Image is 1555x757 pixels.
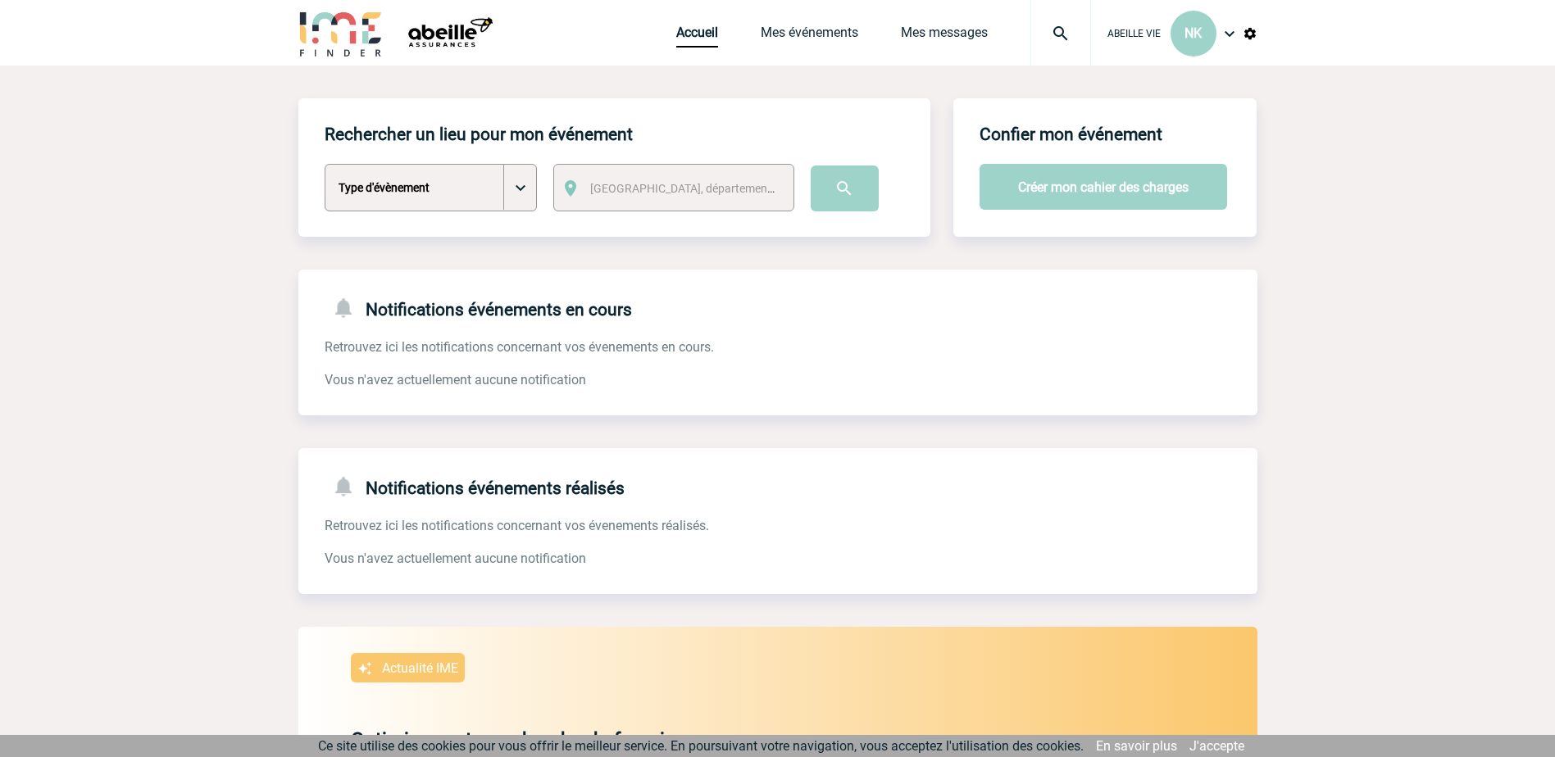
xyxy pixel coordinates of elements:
[382,660,458,676] p: Actualité IME
[325,125,633,144] h4: Rechercher un lieu pour mon événement
[298,10,384,57] img: IME-Finder
[318,738,1084,754] span: Ce site utilise des cookies pour vous offrir le meilleur service. En poursuivant votre navigation...
[325,474,625,498] h4: Notifications événements réalisés
[325,551,586,566] span: Vous n'avez actuellement aucune notification
[901,25,988,48] a: Mes messages
[811,165,879,211] input: Submit
[676,25,718,48] a: Accueil
[331,296,366,320] img: notifications-24-px-g.png
[325,372,586,388] span: Vous n'avez actuellement aucune notification
[325,339,714,355] span: Retrouvez ici les notifications concernant vos évenements en cours.
[1107,28,1161,39] span: ABEILLE VIE
[331,474,366,498] img: notifications-24-px-g.png
[325,296,632,320] h4: Notifications événements en cours
[761,25,858,48] a: Mes événements
[325,518,709,533] span: Retrouvez ici les notifications concernant vos évenements réalisés.
[980,164,1227,210] button: Créer mon cahier des charges
[980,125,1162,144] h4: Confier mon événement
[1184,25,1202,41] span: NK
[590,182,818,195] span: [GEOGRAPHIC_DATA], département, région...
[1096,738,1177,754] a: En savoir plus
[1189,738,1244,754] a: J'accepte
